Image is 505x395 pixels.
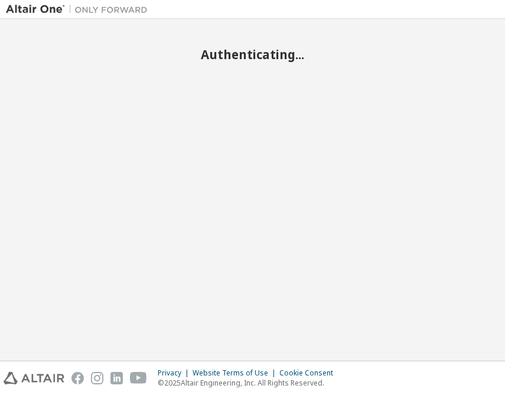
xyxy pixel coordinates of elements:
img: altair_logo.svg [4,372,64,384]
div: Cookie Consent [279,368,340,378]
div: Privacy [158,368,193,378]
img: youtube.svg [130,372,147,384]
img: Altair One [6,4,154,15]
h2: Authenticating... [6,47,499,62]
img: linkedin.svg [110,372,123,384]
img: facebook.svg [71,372,84,384]
img: instagram.svg [91,372,103,384]
div: Website Terms of Use [193,368,279,378]
p: © 2025 Altair Engineering, Inc. All Rights Reserved. [158,378,340,388]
